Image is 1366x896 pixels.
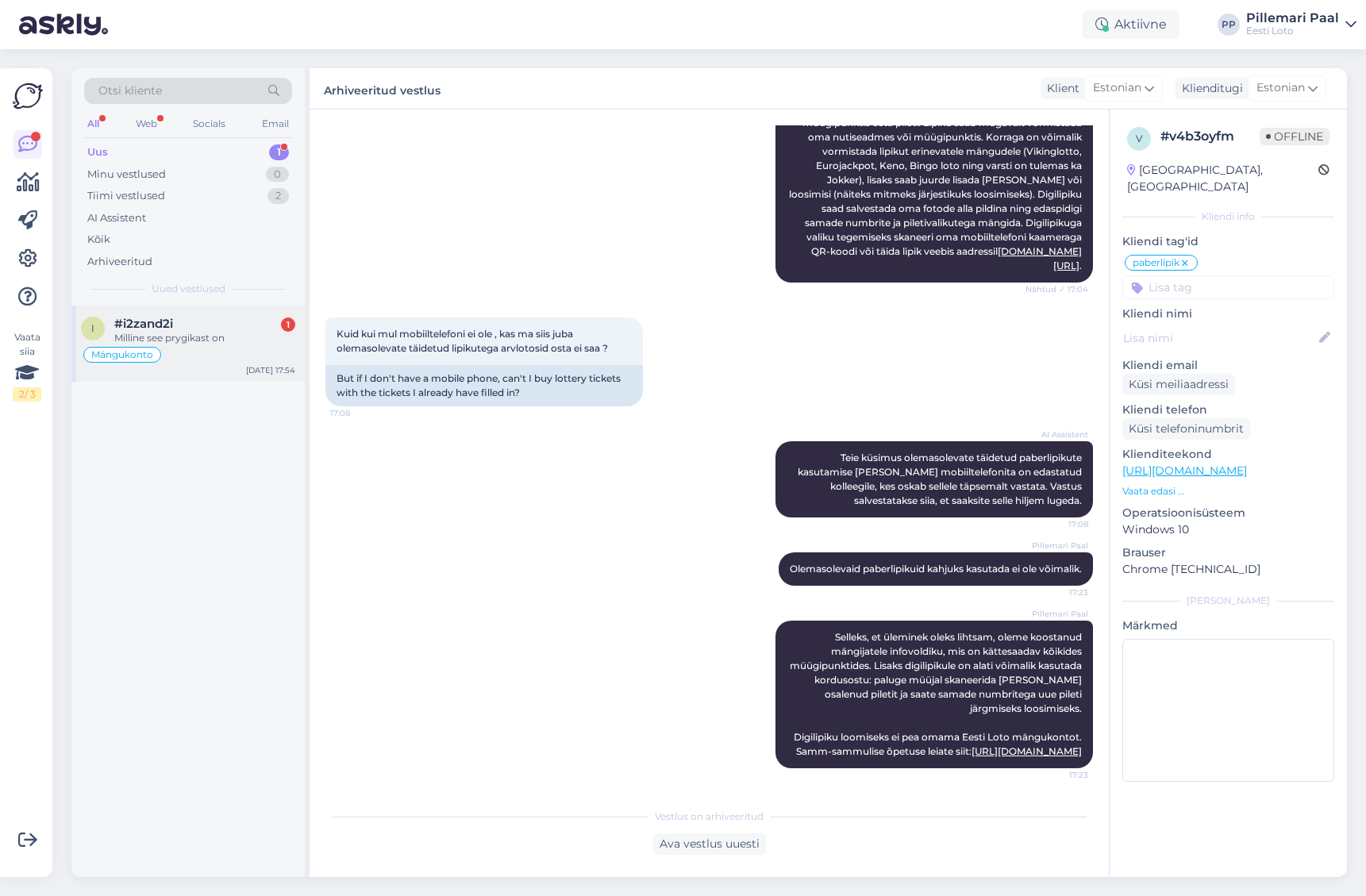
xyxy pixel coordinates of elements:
div: AI Assistent [87,210,146,226]
span: Estonian [1093,79,1141,97]
img: Askly Logo [13,81,43,111]
span: Otsi kliente [98,83,162,99]
div: Pillemari Paal [1246,12,1339,25]
div: # v4b3oyfm [1160,127,1260,146]
a: [URL][DOMAIN_NAME] [972,745,1082,757]
div: 2 [267,188,289,204]
a: Pillemari PaalEesti Loto [1246,12,1356,37]
span: Mängukonto [91,350,153,360]
span: Pillemari Paal [1029,540,1088,552]
p: Operatsioonisüsteem [1122,505,1334,521]
div: Kõik [87,232,110,248]
p: Kliendi nimi [1122,306,1334,322]
span: 17:08 [330,407,390,419]
div: Eesti Loto [1246,25,1339,37]
p: Märkmed [1122,617,1334,634]
p: Klienditeekond [1122,446,1334,463]
div: Klienditugi [1176,80,1243,97]
div: Uus [87,144,108,160]
input: Lisa nimi [1123,329,1316,347]
div: PP [1218,13,1240,36]
div: 1 [269,144,289,160]
p: Kliendi telefon [1122,402,1334,418]
span: #i2zand2i [114,317,173,331]
span: Nähtud ✓ 17:04 [1025,283,1088,295]
div: All [84,113,102,134]
span: Offline [1260,128,1329,145]
p: Windows 10 [1122,521,1334,538]
div: But if I don't have a mobile phone, can't I buy lottery tickets with the tickets I already have f... [325,365,643,406]
div: Küsi telefoninumbrit [1122,418,1250,440]
span: Olemasolevaid paberlipikuid kahjuks kasutada ei ole võimalik. [790,563,1082,575]
p: Vaata edasi ... [1122,484,1334,498]
label: Arhiveeritud vestlus [324,78,441,99]
div: Klient [1041,80,1079,97]
span: 17:08 [1029,518,1088,530]
span: paberlipik [1133,258,1179,267]
p: Kliendi tag'id [1122,233,1334,250]
div: [GEOGRAPHIC_DATA], [GEOGRAPHIC_DATA] [1127,162,1318,195]
span: Kuid kui mul mobiiltelefoni ei ole , kas ma siis juba olemasolevate täidetud lipikutega arvlotosi... [337,328,608,354]
div: Küsi meiliaadressi [1122,374,1235,395]
span: Pillemari Paal [1029,608,1088,620]
span: Vestlus on arhiveeritud [655,809,764,824]
input: Lisa tag [1122,275,1334,299]
div: Aktiivne [1083,10,1179,39]
span: 17:23 [1029,586,1088,598]
div: [DATE] 17:54 [246,364,295,376]
div: 0 [266,167,289,183]
span: Estonian [1256,79,1305,97]
span: Selleks, et üleminek oleks lihtsam, oleme koostanud mängijatele infovoldiku, mis on kättesaadav k... [790,631,1084,757]
div: Minu vestlused [87,167,166,183]
div: Socials [190,113,229,134]
div: Ava vestlus uuesti [653,833,766,855]
div: Milline see prygikast on [114,331,295,345]
a: [DOMAIN_NAME][URL] [998,245,1082,271]
div: Kliendi info [1122,210,1334,224]
div: Web [133,113,160,134]
div: 2 / 3 [13,387,41,402]
div: Vaata siia [13,330,41,402]
div: Tiimi vestlused [87,188,165,204]
div: [PERSON_NAME] [1122,594,1334,608]
span: v [1136,133,1142,144]
p: Kliendi email [1122,357,1334,374]
span: AI Assistent [1029,429,1088,440]
span: Teie küsimus olemasolevate täidetud paberlipikute kasutamise [PERSON_NAME] mobiiltelefonita on ed... [798,452,1084,506]
p: Chrome [TECHNICAL_ID] [1122,561,1334,578]
div: Arhiveeritud [87,254,152,270]
span: i [91,322,94,334]
span: Uued vestlused [152,282,225,296]
div: Email [259,113,292,134]
a: [URL][DOMAIN_NAME] [1122,463,1247,478]
span: 17:23 [1029,769,1088,781]
p: Brauser [1122,544,1334,561]
div: 1 [281,317,295,332]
